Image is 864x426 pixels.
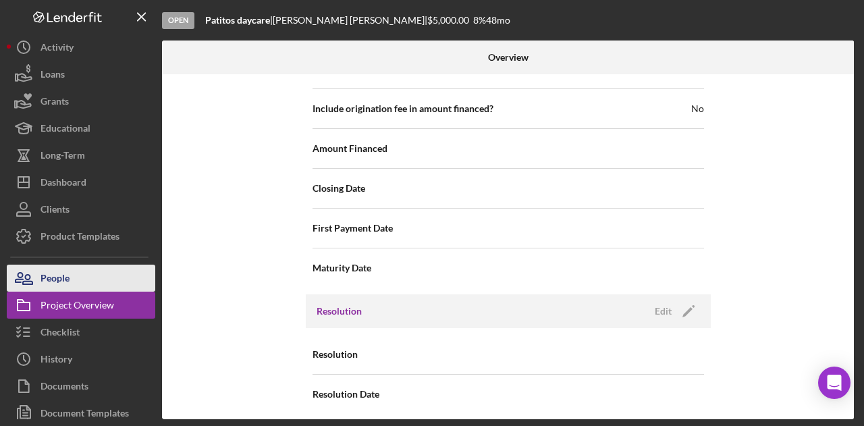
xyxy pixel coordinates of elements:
div: Edit [655,301,672,321]
button: Checklist [7,319,155,346]
div: 48 mo [486,15,510,26]
span: First Payment Date [313,221,393,235]
button: Documents [7,373,155,400]
div: Dashboard [40,169,86,199]
button: Educational [7,115,155,142]
div: Open [162,12,194,29]
span: Amount Financed [313,142,387,155]
button: Dashboard [7,169,155,196]
span: Include origination fee in amount financed? [313,102,493,115]
button: History [7,346,155,373]
div: Activity [40,34,74,64]
span: No [691,102,704,115]
div: Clients [40,196,70,226]
button: Clients [7,196,155,223]
div: Project Overview [40,292,114,322]
div: Educational [40,115,90,145]
span: Maturity Date [313,261,371,275]
button: Grants [7,88,155,115]
div: People [40,265,70,295]
button: Long-Term [7,142,155,169]
div: Checklist [40,319,80,349]
div: Product Templates [40,223,119,253]
div: History [40,346,72,376]
div: Open Intercom Messenger [818,367,850,399]
span: Resolution [313,348,358,361]
button: Edit [647,301,700,321]
div: Loans [40,61,65,91]
div: | [205,15,273,26]
div: Grants [40,88,69,118]
button: People [7,265,155,292]
h3: Resolution [317,304,362,318]
span: Closing Date [313,182,365,195]
div: [PERSON_NAME] [PERSON_NAME] | [273,15,427,26]
b: Overview [488,52,529,63]
b: Patitos daycare [205,14,270,26]
button: Product Templates [7,223,155,250]
div: 8 % [473,15,486,26]
button: Loans [7,61,155,88]
button: Activity [7,34,155,61]
button: Project Overview [7,292,155,319]
span: Resolution Date [313,388,379,401]
div: Documents [40,373,88,403]
div: Long-Term [40,142,85,172]
div: $5,000.00 [427,15,473,26]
